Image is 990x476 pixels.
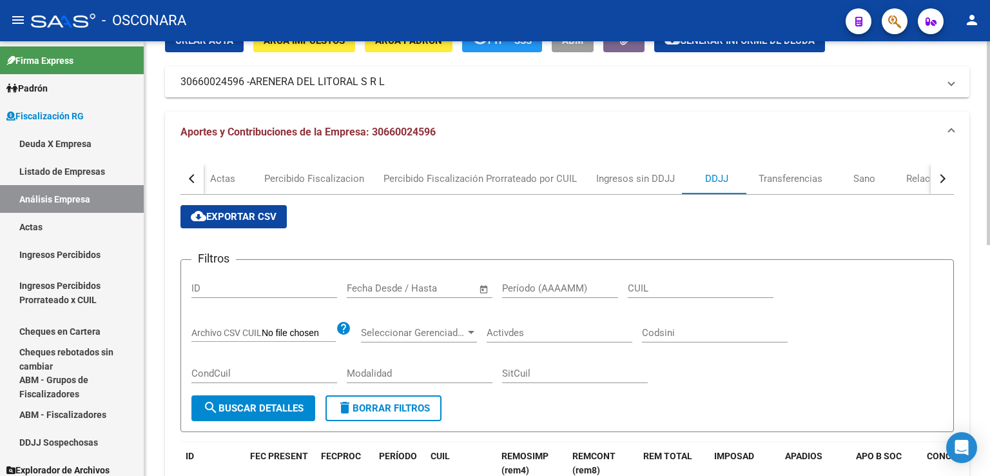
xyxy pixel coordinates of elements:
span: REM TOTAL [643,451,692,461]
span: APO B SOC [856,451,902,461]
input: Archivo CSV CUIL [262,328,336,339]
span: Archivo CSV CUIL [191,328,262,338]
span: Fiscalización RG [6,109,84,123]
div: DDJJ [705,172,728,186]
mat-icon: person [964,12,980,28]
div: Sano [853,172,875,186]
mat-panel-title: 30660024596 - [180,75,938,89]
span: Seleccionar Gerenciador [361,327,465,339]
button: Buscar Detalles [191,395,315,421]
span: PERÍODO [379,451,417,461]
mat-expansion-panel-header: Aportes y Contribuciones de la Empresa: 30660024596 [165,112,969,153]
span: Borrar Filtros [337,402,430,414]
button: Exportar CSV [180,205,287,228]
span: Aportes y Contribuciones de la Empresa: 30660024596 [180,126,436,138]
mat-icon: cloud_download [191,208,206,224]
span: CONOS [927,451,958,461]
div: Transferencias [759,172,822,186]
span: Buscar Detalles [203,402,304,414]
span: ID [186,451,194,461]
div: Percibido Fiscalización Prorrateado por CUIL [383,172,577,186]
mat-icon: menu [10,12,26,28]
input: End date [400,283,463,294]
input: Start date [347,283,389,294]
div: Percibido Fiscalizacion [264,172,364,186]
span: FECPROC [321,451,361,461]
span: IMPOSAD [714,451,754,461]
mat-expansion-panel-header: 30660024596 -ARENERA DEL LITORAL S R L [165,66,969,97]
span: Exportar CSV [191,211,277,223]
span: APADIOS [785,451,822,461]
button: Open calendar [477,282,492,297]
span: Crear Acta [175,35,233,46]
div: Ingresos sin DDJJ [596,172,675,186]
span: ARENERA DEL LITORAL S R L [249,75,385,89]
mat-icon: search [203,400,218,415]
button: Borrar Filtros [325,395,442,421]
span: - OSCONARA [102,6,186,35]
div: Open Intercom Messenger [946,432,977,463]
span: Padrón [6,81,48,95]
mat-icon: delete [337,400,353,415]
span: REMCONT (rem8) [572,451,616,476]
span: FEC PRESENT [250,451,308,461]
span: Firma Express [6,54,73,68]
span: CUIL [431,451,450,461]
mat-icon: help [336,321,351,336]
span: REMOSIMP (rem4) [501,451,548,476]
h3: Filtros [191,250,236,268]
div: Actas [210,172,235,186]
